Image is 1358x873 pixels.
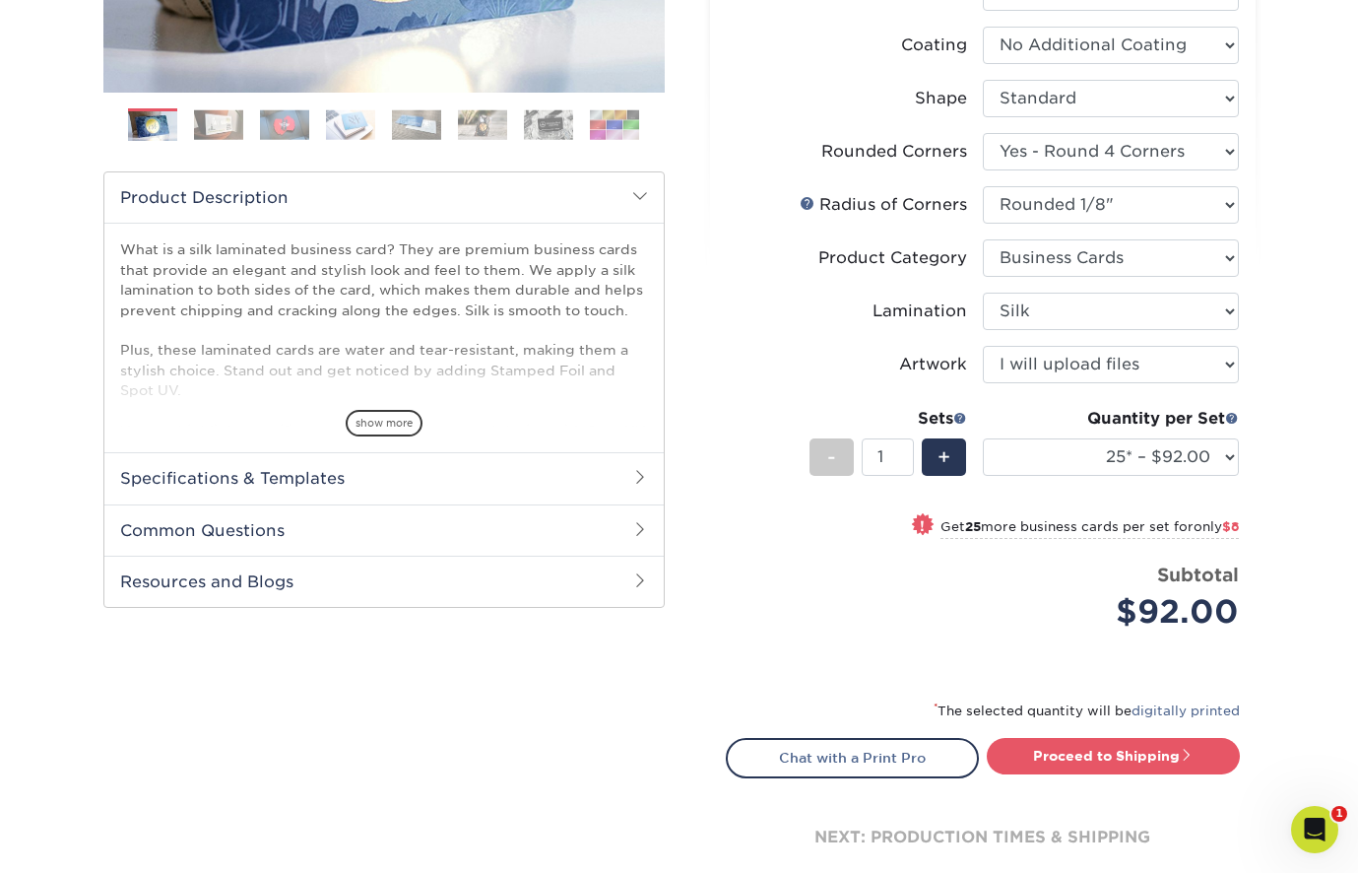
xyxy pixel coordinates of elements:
div: Coating [901,34,967,57]
div: Rounded Corners [821,140,967,164]
div: Product Category [818,246,967,270]
a: digitally printed [1132,704,1240,718]
img: Business Cards 03 [260,109,309,140]
span: only [1194,519,1239,534]
div: Sets [809,407,967,431]
span: $8 [1222,519,1239,534]
span: show more [346,410,422,436]
a: Proceed to Shipping [987,738,1240,773]
a: Chat with a Print Pro [726,738,979,777]
strong: 25 [965,519,981,534]
div: Lamination [873,300,967,323]
small: The selected quantity will be [934,704,1240,718]
h2: Product Description [104,172,664,223]
h2: Resources and Blogs [104,556,664,607]
img: Business Cards 04 [326,109,375,140]
img: Business Cards 06 [458,109,507,140]
div: $92.00 [998,588,1239,636]
div: Shape [915,87,967,110]
p: What is a silk laminated business card? They are premium business cards that provide an elegant a... [120,239,648,561]
span: - [827,442,836,472]
h2: Common Questions [104,504,664,556]
div: Artwork [899,353,967,376]
strong: Subtotal [1157,564,1239,585]
img: Business Cards 02 [194,109,243,140]
img: Business Cards 05 [392,109,441,140]
div: Radius of Corners [800,193,967,217]
img: Business Cards 08 [590,109,639,140]
iframe: Intercom live chat [1291,806,1338,853]
span: 1 [1331,806,1347,822]
small: Get more business cards per set for [940,519,1239,539]
span: + [938,442,950,472]
img: Business Cards 01 [128,101,177,151]
span: ! [920,515,925,536]
img: Business Cards 07 [524,109,573,140]
h2: Specifications & Templates [104,452,664,504]
div: Quantity per Set [983,407,1239,431]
